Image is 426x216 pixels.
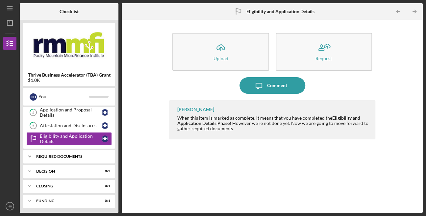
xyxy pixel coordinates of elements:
a: 5Attestation and DisclosuresHH [26,119,112,132]
div: Request [315,56,332,61]
div: REQUIRED DOCUMENTS [36,155,107,158]
div: 0 / 1 [98,184,110,188]
strong: Eligibility and Application Details Phase [177,115,360,126]
tspan: 5 [32,124,34,128]
div: Attestation and Disclosures [40,123,102,128]
div: 0 / 1 [98,199,110,203]
div: CLOSING [36,184,94,188]
div: H H [102,122,108,129]
div: $1.0K [28,78,111,83]
a: Eligibility and Application DetailsHH [26,132,112,145]
button: Request [276,33,372,71]
button: Comment [239,77,305,94]
div: When this item is marked as complete, it means that you have completed the ! However we're not do... [177,115,369,131]
b: Eligibility and Application Details [246,9,314,14]
div: Eligibility and Application Details [40,133,102,144]
div: Application and Proposal Details [40,107,102,118]
img: Product logo [23,26,115,66]
div: Upload [213,56,228,61]
div: [PERSON_NAME] [177,107,214,112]
div: You [38,91,89,102]
button: Upload [172,33,269,71]
div: Comment [267,77,287,94]
div: H H [102,135,108,142]
div: Funding [36,199,94,203]
a: 4Application and Proposal DetailsHH [26,106,112,119]
div: H H [30,93,37,101]
div: H H [102,109,108,116]
div: 0 / 2 [98,169,110,173]
text: HH [8,204,12,208]
button: HH [3,200,16,213]
b: Thrive Business Accelerator (TBA) Grant [28,72,111,78]
tspan: 4 [32,110,35,115]
b: Checklist [60,9,79,14]
div: DECISION [36,169,94,173]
